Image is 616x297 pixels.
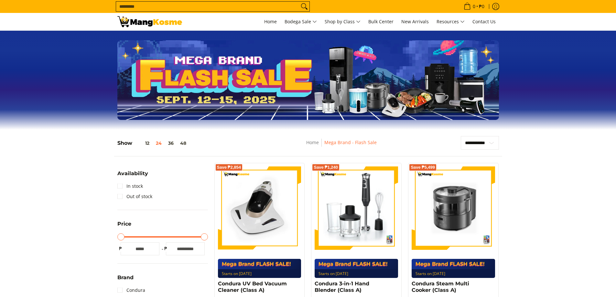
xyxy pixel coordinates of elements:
[218,166,301,250] img: Condura UV Bed Vacuum Cleaner (Class A)
[261,13,280,30] a: Home
[165,141,177,146] button: 36
[117,16,182,27] img: MANG KOSME MEGA BRAND FLASH SALE: September 12-15, 2025 l Mang Kosme
[218,281,287,293] a: Condura UV Bed Vacuum Cleaner (Class A)
[217,165,241,169] span: Save ₱2,854
[117,221,131,231] summary: Open
[401,18,429,25] span: New Arrivals
[163,245,169,252] span: ₱
[315,166,398,250] img: condura-hand-blender-front-full-what's-in-the-box-view-mang-kosme
[437,18,465,26] span: Resources
[281,13,320,30] a: Bodega Sale
[189,13,499,30] nav: Main Menu
[321,13,364,30] a: Shop by Class
[411,165,435,169] span: Save ₱5,499
[462,3,486,10] span: •
[324,139,377,145] a: Mega Brand - Flash Sale
[117,171,148,176] span: Availability
[117,245,124,252] span: ₱
[132,141,153,146] button: 12
[117,140,189,146] h5: Show
[117,171,148,181] summary: Open
[117,191,152,202] a: Out of stock
[177,141,189,146] button: 48
[314,165,338,169] span: Save ₱1,240
[259,139,424,153] nav: Breadcrumbs
[264,18,277,25] span: Home
[299,2,309,11] button: Search
[306,139,319,145] a: Home
[472,4,476,9] span: 0
[285,18,317,26] span: Bodega Sale
[325,18,361,26] span: Shop by Class
[478,4,485,9] span: ₱0
[365,13,397,30] a: Bulk Center
[469,13,499,30] a: Contact Us
[117,275,134,280] span: Brand
[117,275,134,285] summary: Open
[433,13,468,30] a: Resources
[117,285,145,295] a: Condura
[153,141,165,146] button: 24
[472,18,496,25] span: Contact Us
[368,18,394,25] span: Bulk Center
[412,281,469,293] a: Condura Steam Multi Cooker (Class A)
[117,221,131,227] span: Price
[412,166,495,250] img: Condura Steam Multi Cooker (Class A)
[117,181,143,191] a: In stock
[315,281,369,293] a: Condura 3-in-1 Hand Blender (Class A)
[398,13,432,30] a: New Arrivals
